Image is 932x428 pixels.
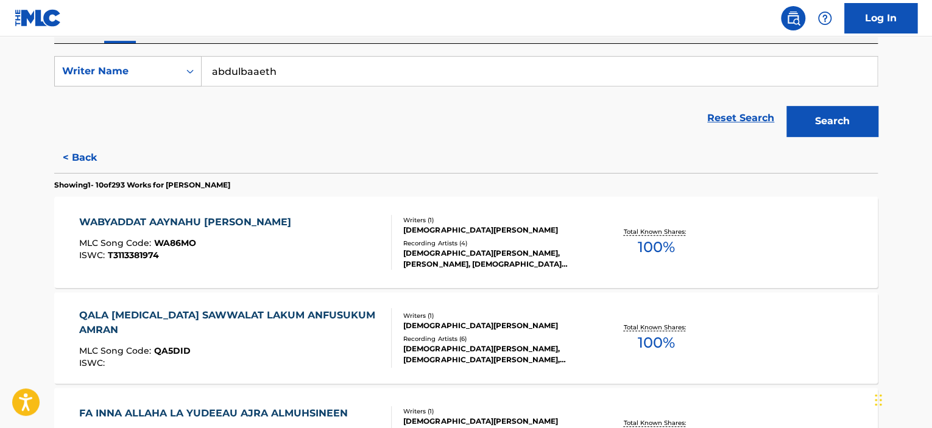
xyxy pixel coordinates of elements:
a: QALA [MEDICAL_DATA] SAWWALAT LAKUM ANFUSUKUM AMRANMLC Song Code:QA5DIDISWC:Writers (1)[DEMOGRAPHI... [54,292,878,384]
form: Search Form [54,56,878,142]
div: Writers ( 1 ) [403,216,587,225]
img: help [817,11,832,26]
div: [DEMOGRAPHIC_DATA][PERSON_NAME] [403,320,587,331]
div: FA INNA ALLAHA LA YUDEEAU AJRA ALMUHSINEEN [79,406,354,421]
div: WABYADDAT AAYNAHU [PERSON_NAME] [79,215,297,230]
div: Recording Artists ( 6 ) [403,334,587,343]
button: Search [786,106,878,136]
span: WA86MO [154,237,196,248]
div: Recording Artists ( 4 ) [403,239,587,248]
p: Total Known Shares: [623,227,688,236]
p: Showing 1 - 10 of 293 Works for [PERSON_NAME] [54,180,230,191]
div: Writers ( 1 ) [403,311,587,320]
a: WABYADDAT AAYNAHU [PERSON_NAME]MLC Song Code:WA86MOISWC:T3113381974Writers (1)[DEMOGRAPHIC_DATA][... [54,197,878,288]
span: T3113381974 [108,250,159,261]
button: < Back [54,142,127,173]
span: ISWC : [79,250,108,261]
span: MLC Song Code : [79,345,154,356]
p: Total Known Shares: [623,323,688,332]
img: search [786,11,800,26]
div: Drag [875,382,882,418]
img: MLC Logo [15,9,62,27]
div: [DEMOGRAPHIC_DATA][PERSON_NAME] [403,225,587,236]
div: [DEMOGRAPHIC_DATA][PERSON_NAME], [PERSON_NAME], [DEMOGRAPHIC_DATA][PERSON_NAME], [PERSON_NAME] [403,248,587,270]
iframe: Chat Widget [871,370,932,428]
span: 100 % [637,332,674,354]
div: QALA [MEDICAL_DATA] SAWWALAT LAKUM ANFUSUKUM AMRAN [79,308,382,337]
div: [DEMOGRAPHIC_DATA][PERSON_NAME], [DEMOGRAPHIC_DATA][PERSON_NAME], [DEMOGRAPHIC_DATA][PERSON_NAME]... [403,343,587,365]
div: Writer Name [62,64,172,79]
div: [DEMOGRAPHIC_DATA][PERSON_NAME] [403,416,587,427]
span: QA5DID [154,345,191,356]
div: Help [813,6,837,30]
span: 100 % [637,236,674,258]
a: Public Search [781,6,805,30]
a: Log In [844,3,917,33]
div: Writers ( 1 ) [403,407,587,416]
a: Reset Search [701,105,780,132]
span: ISWC : [79,357,108,368]
span: MLC Song Code : [79,237,154,248]
p: Total Known Shares: [623,418,688,427]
